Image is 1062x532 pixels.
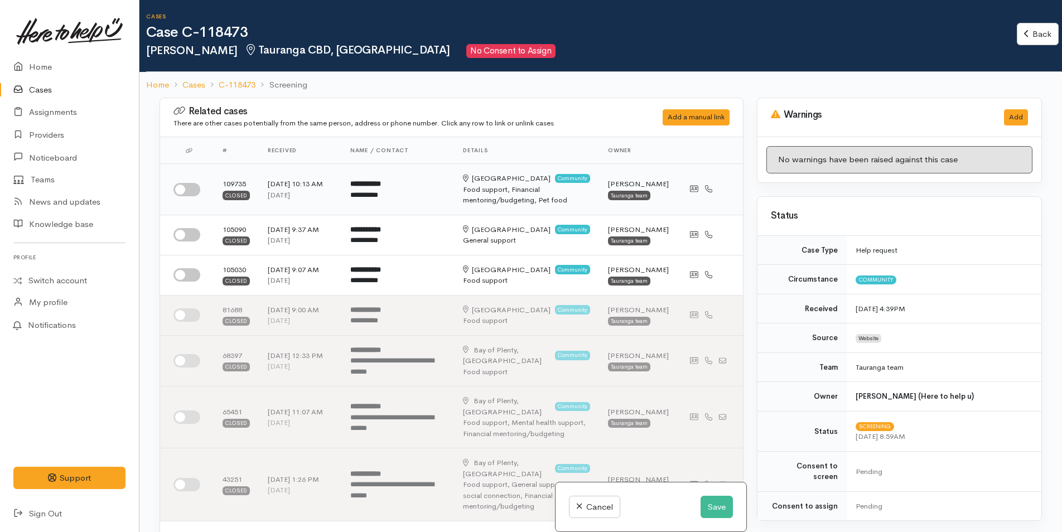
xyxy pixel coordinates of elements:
[663,109,730,125] div: Add a manual link
[608,419,650,428] div: Tauranga team
[463,173,551,184] div: [GEOGRAPHIC_DATA]
[555,402,590,411] span: Community
[214,335,259,386] td: 68397
[13,250,125,265] h6: Profile
[701,496,733,519] button: Save
[555,305,590,314] span: Community
[757,294,847,323] td: Received
[463,304,551,316] div: [GEOGRAPHIC_DATA]
[463,457,552,479] div: [GEOGRAPHIC_DATA]
[268,304,332,316] div: [DATE] 9:00 AM
[463,345,552,366] div: [GEOGRAPHIC_DATA]
[757,323,847,353] td: Source
[856,362,904,372] span: Tauranga team
[259,137,341,164] th: Received
[341,137,454,164] th: Name / contact
[608,264,669,275] div: [PERSON_NAME]
[856,422,894,431] span: Screening
[463,235,590,246] div: General support
[223,419,250,428] div: Closed
[182,79,205,91] a: Cases
[268,316,290,325] time: [DATE]
[608,407,669,418] div: [PERSON_NAME]
[268,235,290,245] time: [DATE]
[608,178,669,190] div: [PERSON_NAME]
[608,191,650,200] div: Tauranga team
[771,211,1028,221] h3: Status
[771,109,991,120] h3: Warnings
[268,264,332,275] div: [DATE] 9:07 AM
[463,417,590,439] div: Food support, Mental health support, Financial mentoring/budgeting
[173,106,635,117] h3: Related cases
[454,137,599,164] th: Details
[1004,109,1028,125] button: Add
[766,146,1032,173] div: No warnings have been raised against this case
[214,255,259,295] td: 105030
[13,467,125,490] button: Support
[214,137,259,164] th: #
[757,265,847,294] td: Circumstance
[856,466,1028,477] div: Pending
[555,225,590,234] span: Community
[268,275,290,285] time: [DATE]
[268,418,290,427] time: [DATE]
[608,362,650,371] div: Tauranga team
[173,118,554,128] small: There are other cases potentially from the same person, address or phone number. Click any row to...
[463,264,551,275] div: [GEOGRAPHIC_DATA]
[463,184,590,206] div: Food support, Financial mentoring/budgeting, Pet food
[146,44,1017,58] h2: [PERSON_NAME]
[1017,23,1059,46] a: Back
[268,190,290,200] time: [DATE]
[139,72,1062,98] nav: breadcrumb
[757,491,847,520] td: Consent to assign
[757,451,847,491] td: Consent to screen
[608,350,669,361] div: [PERSON_NAME]
[757,236,847,265] td: Case Type
[214,164,259,215] td: 109735
[474,458,519,467] span: Bay of Plenty,
[214,448,259,521] td: 43251
[608,277,650,286] div: Tauranga team
[856,334,881,343] span: Website
[463,366,590,378] div: Food support
[569,496,620,519] a: Cancel
[146,25,1017,41] h1: Case C-118473
[856,304,905,313] time: [DATE] 4:39PM
[268,361,290,371] time: [DATE]
[608,304,669,316] div: [PERSON_NAME]
[214,215,259,255] td: 105090
[463,275,590,286] div: Food support
[555,174,590,183] span: Community
[268,474,332,485] div: [DATE] 1:26 PM
[219,79,255,91] a: C-118473
[223,362,250,371] div: Closed
[555,265,590,274] span: Community
[608,317,650,326] div: Tauranga team
[268,407,332,418] div: [DATE] 11:07 AM
[244,43,450,57] span: Tauranga CBD, [GEOGRAPHIC_DATA]
[757,411,847,451] td: Status
[214,386,259,448] td: 65451
[555,464,590,473] span: Community
[268,224,332,235] div: [DATE] 9:37 AM
[223,277,250,286] div: Closed
[255,79,307,91] li: Screening
[608,236,650,245] div: Tauranga team
[463,224,551,235] div: [GEOGRAPHIC_DATA]
[757,382,847,412] td: Owner
[463,315,590,326] div: Food support
[856,501,1028,512] div: Pending
[268,178,332,190] div: [DATE] 10:13 AM
[146,79,169,91] a: Home
[463,479,590,512] div: Food support, General support, Safe social connection, Financial mentoring/budgeting
[268,350,332,361] div: [DATE] 12:33 PM
[608,224,669,235] div: [PERSON_NAME]
[474,345,519,355] span: Bay of Plenty,
[856,275,896,284] span: Community
[599,137,678,164] th: Owner
[466,44,556,58] span: No Consent to Assign
[608,474,669,485] div: [PERSON_NAME]
[223,486,250,495] div: Closed
[847,236,1041,265] td: Help request
[268,485,290,495] time: [DATE]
